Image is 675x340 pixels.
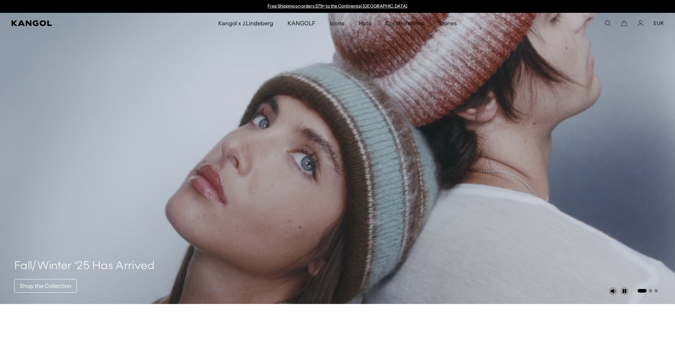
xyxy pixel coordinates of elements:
span: Hats [359,13,371,34]
span: Kangol x J.Lindeberg [218,13,274,34]
ul: Select a slide to show [637,288,658,293]
a: Kangol x J.Lindeberg [211,13,281,34]
div: 1 of 2 [264,4,411,9]
a: KANGOLF [280,13,323,34]
a: Icons [323,13,351,34]
a: Hats [352,13,378,34]
a: Collaborations [378,13,431,34]
button: Unmute [609,287,617,295]
div: Announcement [264,4,411,9]
button: Cart [621,20,627,26]
span: Collaborations [385,13,424,34]
a: Free Shipping on orders $79+ to the Continental [GEOGRAPHIC_DATA] [268,3,407,9]
summary: Search here [605,20,611,26]
h4: Fall/Winter ‘25 Has Arrived [14,259,155,273]
span: Stories [438,13,457,34]
button: EUR [654,20,664,26]
slideshow-component: Announcement bar [264,4,411,9]
span: Icons [330,13,344,34]
button: Go to slide 2 [649,289,652,293]
a: Kangol [11,20,144,26]
a: Account [637,20,644,26]
a: Stories [431,13,464,34]
span: KANGOLF [288,13,316,34]
button: Go to slide 1 [638,289,647,293]
a: Shop the Collection [14,279,77,293]
button: Go to slide 3 [654,289,658,293]
button: Pause [620,287,629,295]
